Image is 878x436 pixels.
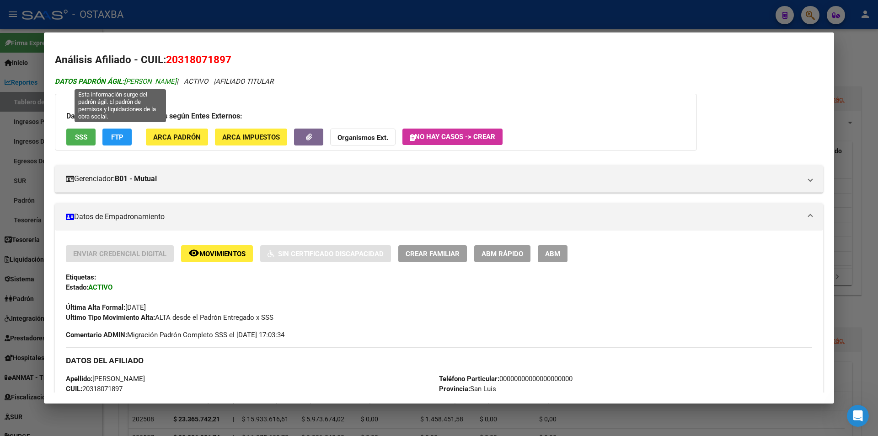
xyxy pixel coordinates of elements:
mat-panel-title: Datos de Empadronamiento [66,211,801,222]
button: ABM Rápido [474,245,530,262]
mat-expansion-panel-header: Gerenciador:B01 - Mutual [55,165,823,193]
strong: DATOS PADRÓN ÁGIL: [55,77,124,86]
span: FTP [111,133,123,141]
span: No hay casos -> Crear [410,133,495,141]
button: Movimientos [181,245,253,262]
button: ARCA Impuestos [215,129,287,145]
h3: Datos Personales y Afiliatorios según Entes Externos: [66,111,685,122]
button: Organismos Ext. [330,129,396,145]
strong: ACTIVO [88,283,112,291]
h2: Análisis Afiliado - CUIL: [55,52,823,68]
span: ABM Rápido [482,250,523,258]
button: FTP [102,129,132,145]
span: ARCA Impuestos [222,133,280,141]
span: [PERSON_NAME] [55,77,177,86]
span: ALTA desde el Padrón Entregado x SSS [66,313,273,322]
strong: Etiquetas: [66,273,96,281]
span: 20318071897 [166,54,231,65]
strong: CUIL: [66,385,82,393]
button: No hay casos -> Crear [402,129,503,145]
strong: Teléfono Particular: [439,375,499,383]
span: ABM [545,250,560,258]
span: Enviar Credencial Digital [73,250,166,258]
span: 00000000000000000000 [439,375,573,383]
button: ARCA Padrón [146,129,208,145]
span: [PERSON_NAME] [66,375,145,383]
strong: Provincia: [439,385,470,393]
span: [DATE] [66,303,146,312]
mat-panel-title: Gerenciador: [66,173,801,184]
span: Migración Padrón Completo SSS el [DATE] 17:03:34 [66,330,284,340]
strong: B01 - Mutual [115,173,157,184]
span: SSS [75,133,87,141]
span: San Luis [439,385,496,393]
strong: Ultimo Tipo Movimiento Alta: [66,313,155,322]
button: Sin Certificado Discapacidad [260,245,391,262]
span: 20318071897 [66,385,123,393]
span: ARCA Padrón [153,133,201,141]
strong: Apellido: [66,375,92,383]
iframe: Intercom live chat [847,405,869,427]
span: Crear Familiar [406,250,460,258]
span: AFILIADO TITULAR [215,77,273,86]
mat-icon: remove_red_eye [188,248,199,258]
strong: Comentario ADMIN: [66,331,127,339]
strong: Organismos Ext. [337,134,388,142]
mat-expansion-panel-header: Datos de Empadronamiento [55,203,823,231]
span: Sin Certificado Discapacidad [278,250,384,258]
i: | ACTIVO | [55,77,273,86]
button: Crear Familiar [398,245,467,262]
strong: Última Alta Formal: [66,303,125,312]
button: ABM [538,245,567,262]
strong: Estado: [66,283,88,291]
span: Movimientos [199,250,246,258]
button: SSS [66,129,96,145]
button: Enviar Credencial Digital [66,245,174,262]
h3: DATOS DEL AFILIADO [66,355,812,366]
